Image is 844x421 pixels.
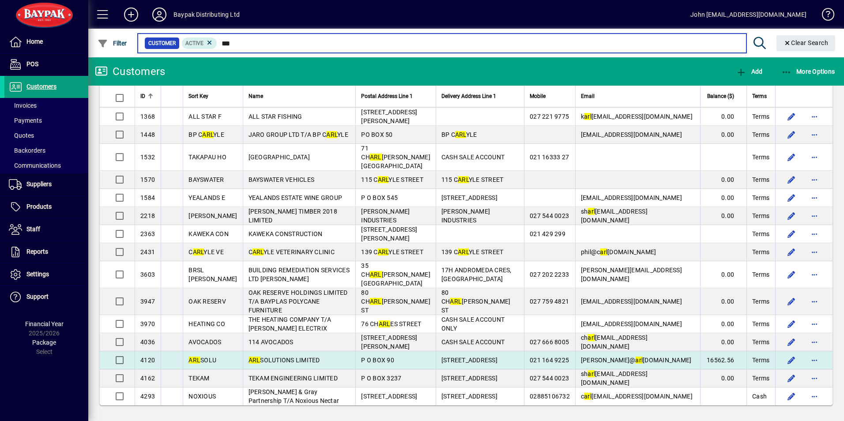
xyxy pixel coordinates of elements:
[581,370,648,386] span: sh [EMAIL_ADDRESS][DOMAIN_NAME]
[26,38,43,45] span: Home
[4,113,88,128] a: Payments
[140,194,155,201] span: 1584
[752,175,769,184] span: Terms
[249,91,263,101] span: Name
[588,208,595,215] em: arl
[581,91,595,101] span: Email
[807,294,821,308] button: More options
[361,131,392,138] span: PO BOX 50
[188,375,209,382] span: TEKAM
[530,113,569,120] span: 027 221 9775
[588,334,595,341] em: arl
[807,267,821,282] button: More options
[700,207,746,225] td: 0.00
[807,227,821,241] button: More options
[188,212,237,219] span: [PERSON_NAME]
[4,263,88,286] a: Settings
[455,131,466,138] em: ARL
[140,375,155,382] span: 4162
[588,370,595,377] em: arl
[249,338,294,346] span: 114 AVOCADOS
[249,289,348,314] span: OAK RESERVE HOLDINGS LIMITED T/A BAYPLAS POLYCANE FURNITURE
[635,357,643,364] em: arl
[752,130,769,139] span: Terms
[752,91,767,101] span: Terms
[249,357,320,364] span: SOLUTIONS LIMITED
[4,98,88,113] a: Invoices
[249,230,323,237] span: KAWEKA CONSTRUCTION
[690,8,806,22] div: John [EMAIL_ADDRESS][DOMAIN_NAME]
[807,353,821,367] button: More options
[26,293,49,300] span: Support
[752,392,767,401] span: Cash
[458,248,469,256] em: ARL
[784,294,799,308] button: Edit
[752,270,769,279] span: Terms
[530,375,569,382] span: 027 544 0023
[140,131,155,138] span: 1448
[784,209,799,223] button: Edit
[202,131,213,138] em: ARL
[140,320,155,327] span: 3970
[9,147,45,154] span: Backorders
[361,320,421,327] span: 76 CH ES STREET
[182,38,217,49] mat-chip: Activation Status: Active
[784,389,799,403] button: Edit
[4,31,88,53] a: Home
[140,113,155,120] span: 1368
[4,143,88,158] a: Backorders
[752,356,769,365] span: Terms
[784,353,799,367] button: Edit
[807,209,821,223] button: More options
[700,288,746,315] td: 0.00
[700,189,746,207] td: 0.00
[4,196,88,218] a: Products
[784,109,799,124] button: Edit
[361,176,423,183] span: 115 C YLE STREET
[188,357,200,364] em: ARL
[370,271,382,278] em: ARL
[140,212,155,219] span: 2218
[361,248,423,256] span: 139 C YLE STREET
[361,289,430,314] span: 80 CH [PERSON_NAME] ST
[784,128,799,142] button: Edit
[173,8,240,22] div: Baypak Distributing Ltd
[9,132,34,139] span: Quotes
[378,176,389,183] em: ARL
[98,40,127,47] span: Filter
[188,176,224,183] span: BAYSWATER
[188,298,226,305] span: OAK RESERV
[807,371,821,385] button: More options
[807,150,821,164] button: More options
[752,211,769,220] span: Terms
[188,113,222,120] span: ALL STAR F
[441,248,504,256] span: 139 C YLE STREET
[530,230,565,237] span: 021 429 299
[441,194,497,201] span: [STREET_ADDRESS]
[707,91,734,101] span: Balance ($)
[26,60,38,68] span: POS
[185,40,203,46] span: Active
[249,113,302,120] span: ALL STAR FISHING
[784,267,799,282] button: Edit
[249,91,350,101] div: Name
[188,320,225,327] span: HEATING CO
[784,317,799,331] button: Edit
[188,91,208,101] span: Sort Key
[140,91,155,101] div: ID
[188,338,221,346] span: AVOCADOS
[188,154,226,161] span: TAKAPAU HO
[784,245,799,259] button: Edit
[26,180,52,188] span: Suppliers
[584,113,592,120] em: arl
[249,357,260,364] em: ARL
[26,203,52,210] span: Products
[779,64,837,79] button: More Options
[249,375,338,382] span: TEKAM ENGINEERING LIMITED
[25,320,64,327] span: Financial Year
[4,241,88,263] a: Reports
[188,131,224,138] span: BP C YLE
[4,53,88,75] a: POS
[140,248,155,256] span: 2431
[807,245,821,259] button: More options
